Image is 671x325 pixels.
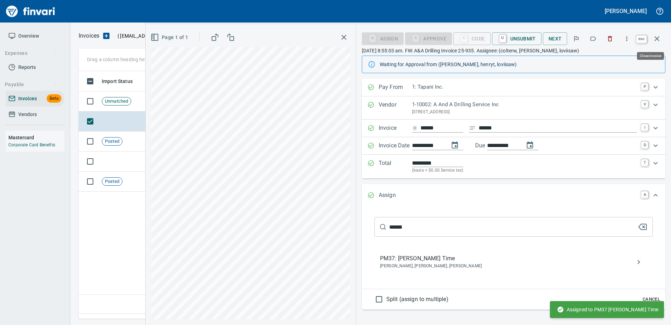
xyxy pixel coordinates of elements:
[2,78,61,91] button: Payable
[6,107,64,122] a: Vendors
[152,33,188,42] span: Page 1 of 1
[362,137,665,155] div: Expand
[640,294,663,305] button: Cancel
[362,47,665,54] p: [DATE] 8:55:03 am. FW: A&A Drilling Invoice 25-935. Assignee: (colterw, [PERSON_NAME], loviisaw)
[102,98,131,105] span: Unmatched
[499,34,506,42] a: U
[412,167,637,174] p: (basis + $0.00 Service tax)
[79,32,99,40] nav: breadcrumb
[543,32,567,45] button: Next
[412,124,418,132] svg: Invoice number
[379,101,412,115] p: Vendor
[18,63,36,72] span: Reports
[386,295,449,304] span: Split (assign to multiple)
[453,35,491,41] div: Code
[119,32,200,39] span: [EMAIL_ADDRESS][DOMAIN_NAME]
[113,32,202,39] p: ( )
[641,83,648,90] a: P
[6,91,64,107] a: InvoicesBeta
[641,191,648,198] a: A
[641,159,648,166] a: T
[619,31,635,46] button: More
[102,138,122,145] span: Posted
[412,101,637,109] p: 1-10002: A And A Drilling Service Inc
[4,3,57,20] img: Finvari
[380,58,659,71] div: Waiting for Approval from ([PERSON_NAME], henryt, loviisaw)
[18,32,39,40] span: Overview
[6,59,64,75] a: Reports
[18,94,37,103] span: Invoices
[605,7,647,15] h5: [PERSON_NAME]
[557,306,658,313] span: Assigned to PM37 [PERSON_NAME] Time
[379,124,412,133] p: Invoice
[498,33,536,45] span: Unsubmit
[641,101,648,108] a: V
[603,6,649,17] button: [PERSON_NAME]
[636,35,647,43] a: esc
[642,295,661,304] span: Cancel
[362,79,665,96] div: Expand
[475,141,509,150] p: Due
[87,56,190,63] p: Drag a column heading here to group the table
[374,251,653,273] div: PM37: [PERSON_NAME] Time[PERSON_NAME], [PERSON_NAME], [PERSON_NAME]
[412,83,637,91] p: 1: Tapani Inc.
[6,28,64,44] a: Overview
[412,109,637,116] p: [STREET_ADDRESS]
[521,137,538,154] button: change due date
[99,32,113,40] button: Upload an Invoice
[102,178,122,185] span: Posted
[379,159,412,174] p: Total
[379,83,412,92] p: Pay From
[549,34,562,43] span: Next
[405,35,452,41] div: Coding Required
[362,184,665,207] div: Expand
[374,248,653,276] nav: assign
[362,120,665,137] div: Expand
[8,142,55,147] a: Corporate Card Benefits
[446,137,463,154] button: change date
[362,207,665,310] div: Expand
[641,141,648,148] a: D
[5,49,58,58] span: Expenses
[79,32,99,40] p: Invoices
[18,110,37,119] span: Vendors
[379,191,412,200] p: Assign
[5,80,58,89] span: Payable
[641,124,648,131] a: I
[102,77,133,85] span: Import Status
[362,96,665,120] div: Expand
[149,31,191,44] button: Page 1 of 1
[102,77,142,85] span: Import Status
[492,32,542,45] button: UUnsubmit
[362,35,404,41] div: Assign
[469,125,476,132] svg: Invoice description
[8,134,64,141] h6: Mastercard
[362,155,665,178] div: Expand
[380,263,636,270] span: [PERSON_NAME], [PERSON_NAME], [PERSON_NAME]
[379,141,412,151] p: Invoice Date
[2,47,61,60] button: Expenses
[380,254,636,263] span: PM37: [PERSON_NAME] Time
[602,31,618,46] button: Discard
[47,95,61,103] span: Beta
